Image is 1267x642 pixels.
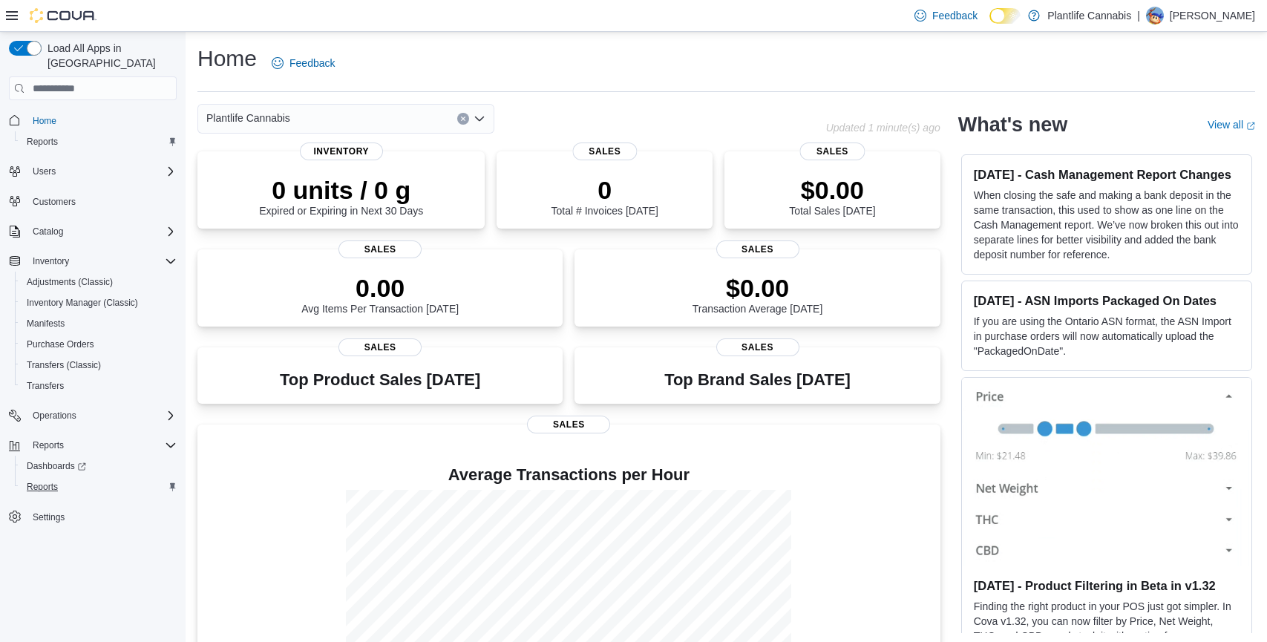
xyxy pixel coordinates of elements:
[27,297,138,309] span: Inventory Manager (Classic)
[21,457,177,475] span: Dashboards
[27,276,113,288] span: Adjustments (Classic)
[27,508,71,526] a: Settings
[1137,7,1140,24] p: |
[21,294,144,312] a: Inventory Manager (Classic)
[21,478,177,496] span: Reports
[1146,7,1164,24] div: David Strum
[3,191,183,212] button: Customers
[27,318,65,330] span: Manifests
[3,435,183,456] button: Reports
[33,410,76,422] span: Operations
[209,466,929,484] h4: Average Transactions per Hour
[27,111,177,129] span: Home
[21,294,177,312] span: Inventory Manager (Classic)
[21,377,177,395] span: Transfers
[21,356,107,374] a: Transfers (Classic)
[289,56,335,71] span: Feedback
[21,457,92,475] a: Dashboards
[27,163,177,180] span: Users
[27,380,64,392] span: Transfers
[27,223,177,240] span: Catalog
[21,315,177,333] span: Manifests
[908,1,983,30] a: Feedback
[21,315,71,333] a: Manifests
[21,356,177,374] span: Transfers (Classic)
[989,8,1021,24] input: Dark Mode
[1047,7,1131,24] p: Plantlife Cannabis
[300,143,383,160] span: Inventory
[15,334,183,355] button: Purchase Orders
[3,405,183,426] button: Operations
[27,252,75,270] button: Inventory
[27,252,177,270] span: Inventory
[527,416,610,433] span: Sales
[21,377,70,395] a: Transfers
[27,193,82,211] a: Customers
[1246,122,1255,131] svg: External link
[974,188,1240,262] p: When closing the safe and making a bank deposit in the same transaction, this used to show as one...
[21,133,177,151] span: Reports
[27,436,177,454] span: Reports
[551,175,658,217] div: Total # Invoices [DATE]
[15,131,183,152] button: Reports
[716,338,799,356] span: Sales
[932,8,978,23] span: Feedback
[1208,119,1255,131] a: View allExternal link
[259,175,423,217] div: Expired or Expiring in Next 30 Days
[27,223,69,240] button: Catalog
[266,48,341,78] a: Feedback
[974,167,1240,182] h3: [DATE] - Cash Management Report Changes
[27,136,58,148] span: Reports
[474,113,485,125] button: Open list of options
[42,41,177,71] span: Load All Apps in [GEOGRAPHIC_DATA]
[33,439,64,451] span: Reports
[3,161,183,182] button: Users
[826,122,940,134] p: Updated 1 minute(s) ago
[15,476,183,497] button: Reports
[301,273,459,303] p: 0.00
[27,112,62,130] a: Home
[21,335,177,353] span: Purchase Orders
[789,175,875,217] div: Total Sales [DATE]
[1170,7,1255,24] p: [PERSON_NAME]
[33,255,69,267] span: Inventory
[27,508,177,526] span: Settings
[974,293,1240,308] h3: [DATE] - ASN Imports Packaged On Dates
[3,221,183,242] button: Catalog
[551,175,658,205] p: 0
[259,175,423,205] p: 0 units / 0 g
[15,313,183,334] button: Manifests
[572,143,637,160] span: Sales
[27,407,177,425] span: Operations
[33,511,65,523] span: Settings
[33,115,56,127] span: Home
[338,338,422,356] span: Sales
[27,481,58,493] span: Reports
[693,273,823,315] div: Transaction Average [DATE]
[974,578,1240,593] h3: [DATE] - Product Filtering in Beta in v1.32
[33,166,56,177] span: Users
[3,251,183,272] button: Inventory
[21,273,119,291] a: Adjustments (Classic)
[33,226,63,238] span: Catalog
[974,314,1240,358] p: If you are using the Ontario ASN format, the ASN Import in purchase orders will now automatically...
[800,143,865,160] span: Sales
[3,109,183,131] button: Home
[27,460,86,472] span: Dashboards
[716,240,799,258] span: Sales
[457,113,469,125] button: Clear input
[664,371,851,389] h3: Top Brand Sales [DATE]
[27,163,62,180] button: Users
[789,175,875,205] p: $0.00
[27,359,101,371] span: Transfers (Classic)
[21,273,177,291] span: Adjustments (Classic)
[27,436,70,454] button: Reports
[15,292,183,313] button: Inventory Manager (Classic)
[27,192,177,211] span: Customers
[9,103,177,566] nav: Complex example
[301,273,459,315] div: Avg Items Per Transaction [DATE]
[280,371,480,389] h3: Top Product Sales [DATE]
[15,355,183,376] button: Transfers (Classic)
[27,407,82,425] button: Operations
